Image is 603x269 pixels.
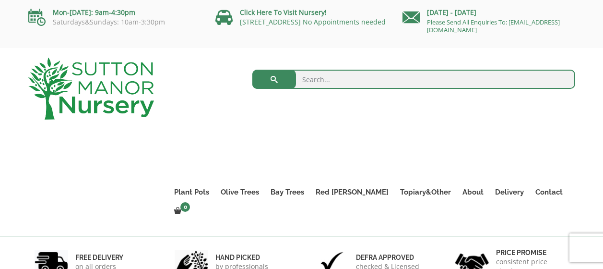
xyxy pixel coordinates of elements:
[168,185,215,199] a: Plant Pots
[28,58,154,120] img: logo
[310,185,394,199] a: Red [PERSON_NAME]
[180,202,190,212] span: 0
[75,253,123,262] h6: FREE DELIVERY
[496,248,569,257] h6: Price promise
[240,8,327,17] a: Click Here To Visit Nursery!
[427,18,560,34] a: Please Send All Enquiries To: [EMAIL_ADDRESS][DOMAIN_NAME]
[530,185,568,199] a: Contact
[394,185,457,199] a: Topiary&Other
[28,7,201,18] p: Mon-[DATE]: 9am-4:30pm
[28,18,201,26] p: Saturdays&Sundays: 10am-3:30pm
[489,185,530,199] a: Delivery
[356,253,419,262] h6: Defra approved
[265,185,310,199] a: Bay Trees
[252,70,575,89] input: Search...
[168,205,193,218] a: 0
[215,253,268,262] h6: hand picked
[240,17,386,26] a: [STREET_ADDRESS] No Appointments needed
[402,7,575,18] p: [DATE] - [DATE]
[215,185,265,199] a: Olive Trees
[457,185,489,199] a: About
